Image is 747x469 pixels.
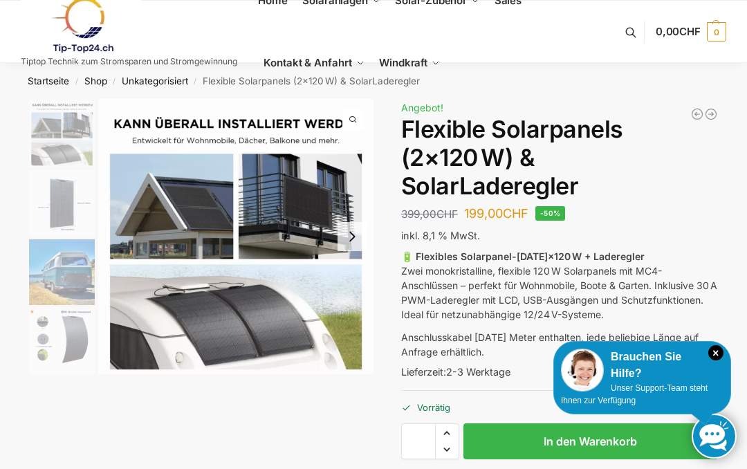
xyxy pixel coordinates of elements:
span: 0 [707,22,726,42]
span: Reduce quantity [436,441,459,459]
img: Flexible Solar Module [98,99,373,374]
strong: 🔋 Flexibles Solarpanel-[DATE]×120 W + Laderegler [401,250,645,262]
a: Flexible Solar Module für Wohnmobile Camping Balkons l960 9 [98,99,373,374]
a: 0,00CHF 0 [656,11,726,53]
img: Flexibel unendlich viele Einsatzmöglichkeiten [29,239,95,305]
span: Unser Support-Team steht Ihnen zur Verfügung [561,383,708,405]
span: -50% [535,206,566,221]
a: Balkonkraftwerk 1780 Watt mit 4 KWh Zendure Batteriespeicher Notstrom fähig [704,107,718,121]
span: Increase quantity [436,424,459,442]
bdi: 399,00 [401,208,458,221]
a: Windkraft [373,32,446,94]
button: Next slide [338,222,367,251]
span: 2-3 Werktage [446,366,510,378]
a: Kontakt & Anfahrt [258,32,370,94]
h1: Flexible Solarpanels (2×120 W) & SolarLaderegler [401,116,718,200]
span: Angebot! [401,102,443,113]
bdi: 199,00 [464,206,528,221]
img: Customer service [561,349,604,392]
iframe: Secure payment input frame [398,468,721,469]
a: Unkategorisiert [122,75,188,86]
a: Startseite [28,75,69,86]
div: Brauchen Sie Hilfe? [561,349,723,382]
button: In den Warenkorb [463,423,718,459]
img: Flexible Solar Module [29,99,95,167]
a: Balkonkraftwerk 890/600 Watt bificial Glas/Glas [690,107,704,121]
img: s-l1600 (4) [29,309,95,374]
span: CHF [679,25,701,38]
span: CHF [436,208,458,221]
span: Windkraft [379,56,427,69]
span: Kontakt & Anfahrt [264,56,351,69]
a: Shop [84,75,107,86]
span: 0,00 [656,25,701,38]
input: Produktmenge [401,423,436,459]
span: / [69,76,84,87]
p: Tiptop Technik zum Stromsparen und Stromgewinnung [21,57,237,66]
span: inkl. 8,1 % MwSt. [401,230,480,241]
p: Zwei monokristalline, flexible 120 W Solarpanels mit MC4-Anschlüssen – perfekt für Wohnmobile, Bo... [401,249,718,322]
span: / [107,76,122,87]
span: Lieferzeit: [401,366,510,378]
span: / [188,76,203,87]
img: Flexibles Solarmodul 120 watt [29,170,95,236]
span: CHF [503,206,528,221]
p: Vorrätig [401,390,718,414]
p: Anschlusskabel [DATE] Meter enthalten, jede beliebige Länge auf Anfrage erhältlich. [401,330,718,359]
i: Schließen [708,345,723,360]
